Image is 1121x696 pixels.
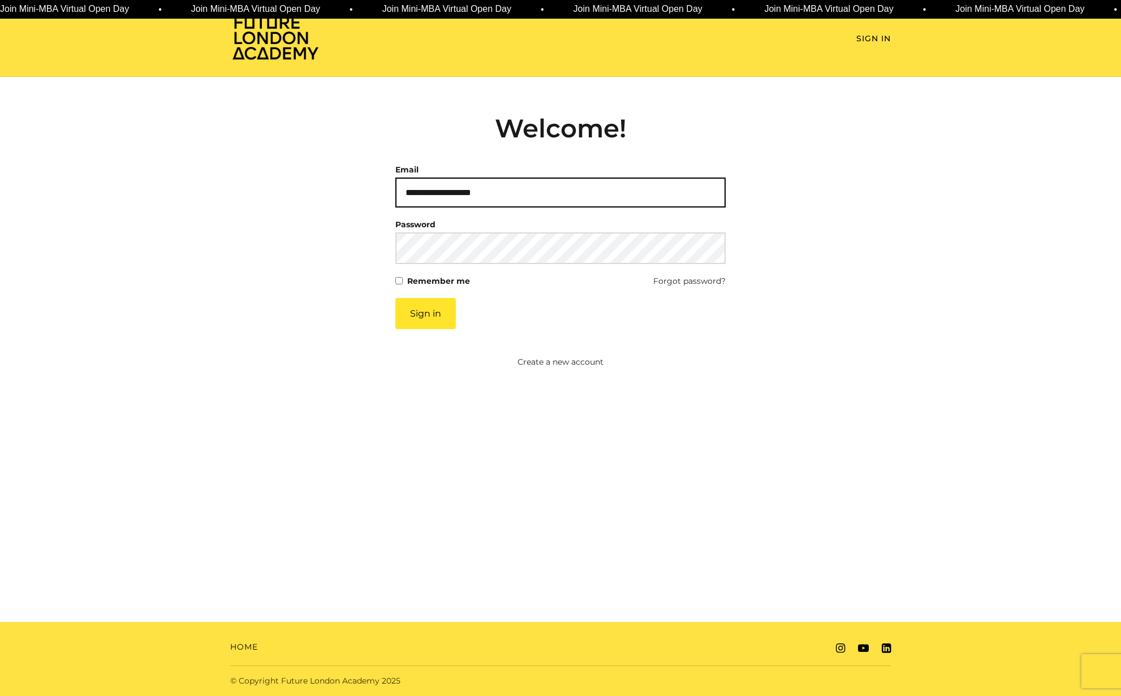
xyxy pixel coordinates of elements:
[221,675,560,687] div: © Copyright Future London Academy 2025
[407,273,470,289] label: Remember me
[158,3,162,16] span: •
[230,15,321,60] img: Home Page
[340,356,781,368] a: Create a new account
[856,33,891,45] a: Sign In
[230,641,258,653] a: Home
[350,3,353,16] span: •
[732,3,735,16] span: •
[395,298,456,329] button: Sign in
[395,217,436,232] label: Password
[395,162,419,178] label: Email
[541,3,544,16] span: •
[923,3,926,16] span: •
[395,113,726,144] h2: Welcome!
[395,298,405,596] label: If you are a human, ignore this field
[653,273,726,289] a: Forgot password?
[1114,3,1117,16] span: •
